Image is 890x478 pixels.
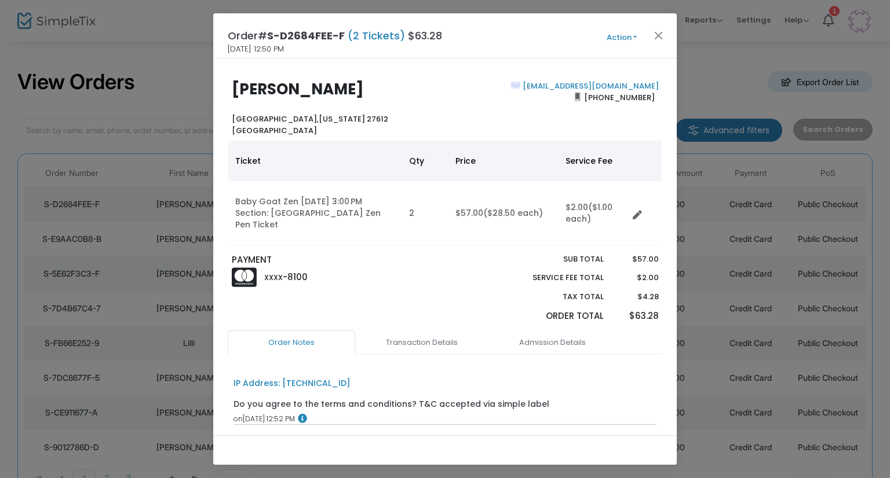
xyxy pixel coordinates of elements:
[488,330,616,355] a: Admission Details
[615,253,658,265] p: $57.00
[234,414,243,424] span: on
[232,113,388,136] b: [US_STATE] 27612 [GEOGRAPHIC_DATA]
[615,310,658,323] p: $63.28
[559,181,628,245] td: $2.00
[402,141,448,181] th: Qty
[228,43,284,55] span: [DATE] 12:50 PM
[232,113,319,124] span: [GEOGRAPHIC_DATA],
[505,272,604,284] p: Service Fee Total
[651,28,666,43] button: Close
[448,181,559,245] td: $57.00
[228,330,355,355] a: Order Notes
[234,377,351,389] div: IP Address: [TECHNICAL_ID]
[267,28,345,43] span: S-D2684FEE-F
[228,28,442,43] h4: Order# $63.28
[228,141,402,181] th: Ticket
[234,398,549,410] div: Do you agree to the terms and conditions? T&C accepted via simple label
[581,88,659,106] span: [PHONE_NUMBER]
[358,330,486,355] a: Transaction Details
[232,253,440,267] p: PAYMENT
[228,141,662,245] div: Data table
[559,141,628,181] th: Service Fee
[264,273,283,282] span: XXXX
[234,414,657,424] div: [DATE] 12:52 PM
[520,80,659,91] a: [EMAIL_ADDRESS][DOMAIN_NAME]
[448,141,559,181] th: Price
[345,28,408,43] span: (2 Tickets)
[505,310,604,323] p: Order Total
[615,272,658,284] p: $2.00
[566,201,612,225] span: ($1.00 each)
[402,181,448,245] td: 2
[228,181,402,245] td: Baby Goat Zen [DATE] 3:00 PM Section: [GEOGRAPHIC_DATA] Zen Pen Ticket
[483,207,543,219] span: ($28.50 each)
[615,291,658,303] p: $4.28
[505,291,604,303] p: Tax Total
[587,31,656,44] button: Action
[283,271,308,283] span: -8100
[505,253,604,265] p: Sub total
[232,79,364,100] b: [PERSON_NAME]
